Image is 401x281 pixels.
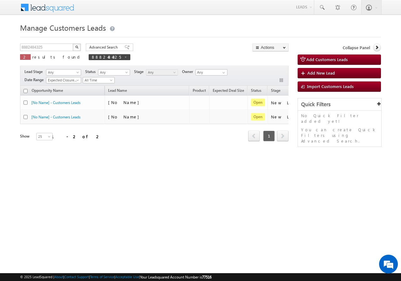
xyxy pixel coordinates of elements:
a: Status [248,87,264,95]
span: Advanced Search [89,44,120,50]
a: Acceptable Use [115,275,139,279]
span: Date Range [24,77,46,83]
span: [No Name] [108,114,142,119]
input: Check all records [23,89,28,93]
span: Any [146,70,176,75]
span: Expected Deal Size [213,88,244,93]
div: New Lead [271,114,302,120]
a: About [54,275,63,279]
a: Any [146,69,178,75]
span: Stage [271,88,280,93]
span: Add New Lead [307,70,335,75]
span: 2 [23,54,28,60]
a: Terms of Service [90,275,114,279]
span: Product [193,88,206,93]
span: Stage [134,69,146,75]
span: Status [85,69,98,75]
span: Owner [182,69,195,75]
span: Any [46,70,79,75]
span: Add Customers Leads [306,57,348,62]
div: Quick Filters [298,98,381,111]
div: 1 - 2 of 2 [51,133,101,140]
span: 1 [263,131,275,141]
p: You can create Quick Filters using Advanced Search. [301,127,378,144]
a: All Time [83,77,115,83]
span: 8882484325 [92,54,121,60]
button: Actions [253,44,289,51]
a: next [277,131,289,141]
span: All Time [83,77,113,83]
a: Expected Deal Size [210,87,247,95]
a: Any [46,69,81,75]
a: [No Name] - Customers Leads [31,115,81,119]
span: Lead Stage [24,69,45,75]
img: Search [75,45,78,49]
span: Collapse Panel [343,45,370,50]
span: Lead Name [105,87,130,95]
a: Stage [268,87,284,95]
span: Opportunity Name [32,88,63,93]
span: Expected Closure Date [46,77,79,83]
a: [No Name] - Customers Leads [31,100,81,105]
span: Import Customers Leads [307,84,354,89]
span: Any [98,70,128,75]
span: Your Leadsquared Account Number is [140,275,211,279]
a: Contact Support [64,275,89,279]
span: results found [32,54,82,60]
a: 25 [36,133,53,140]
a: Opportunity Name [29,87,66,95]
p: No Quick Filter added yet! [301,113,378,124]
input: Type to Search [195,69,227,75]
div: New Lead [271,100,302,106]
a: Any [98,69,130,75]
span: Open [251,99,265,106]
div: Show [20,133,31,139]
a: Show All Items [219,70,227,76]
span: Open [251,113,265,121]
span: 77516 [202,275,211,279]
span: © 2025 LeadSquared | | | | | [20,274,211,280]
a: Expected Closure Date [46,77,81,83]
span: [No Name] [108,100,142,105]
span: 25 [37,134,53,139]
a: prev [248,131,260,141]
span: Manage Customers Leads [20,23,106,33]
